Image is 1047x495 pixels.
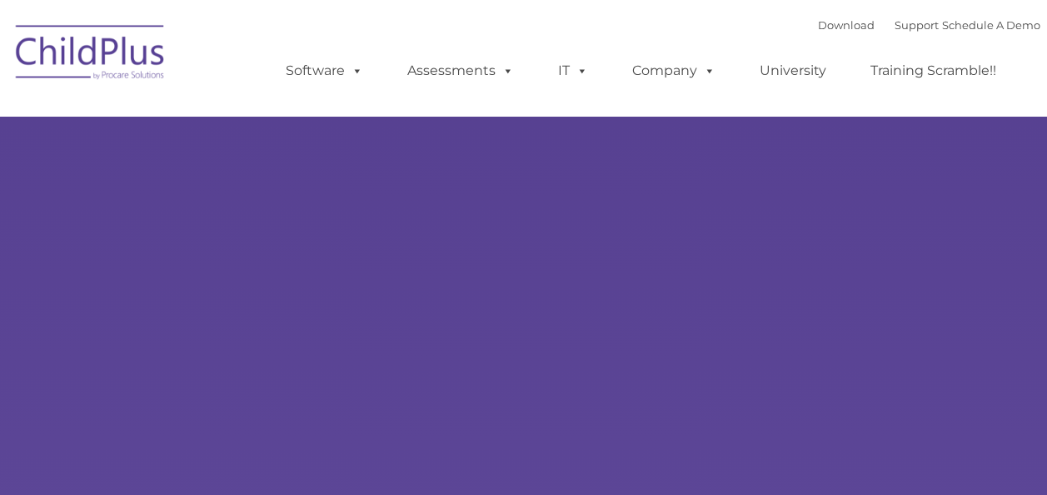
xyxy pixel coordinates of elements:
[269,54,380,87] a: Software
[942,18,1040,32] a: Schedule A Demo
[743,54,843,87] a: University
[7,13,174,97] img: ChildPlus by Procare Solutions
[854,54,1013,87] a: Training Scramble!!
[895,18,939,32] a: Support
[616,54,732,87] a: Company
[818,18,1040,32] font: |
[541,54,605,87] a: IT
[391,54,531,87] a: Assessments
[818,18,875,32] a: Download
